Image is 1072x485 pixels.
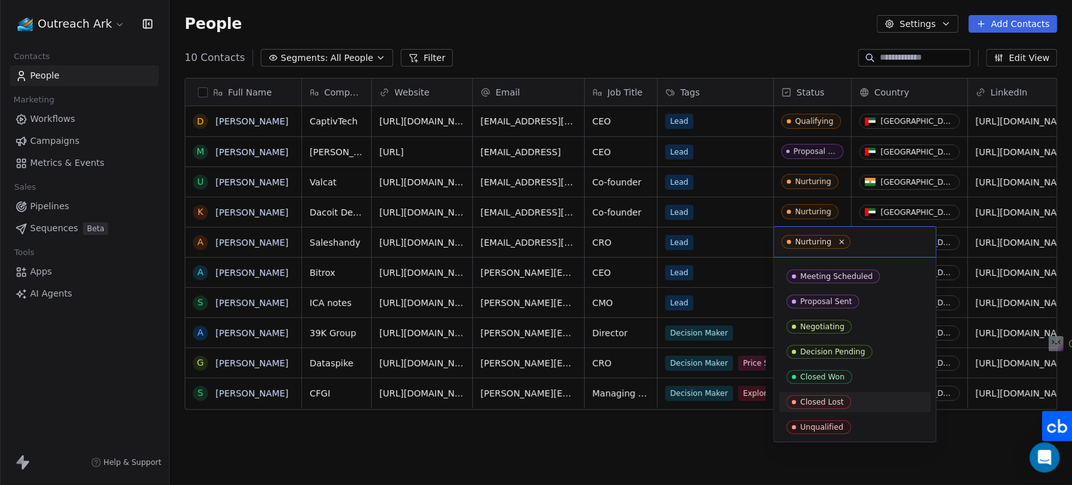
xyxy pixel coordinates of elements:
[779,166,931,437] div: Suggestions
[800,347,865,356] div: Decision Pending
[795,237,831,246] div: Nurturing
[800,423,843,432] div: Unqualified
[800,398,843,406] div: Closed Lost
[800,322,844,331] div: Negotiating
[800,373,845,381] div: Closed Won
[800,297,852,306] div: Proposal Sent
[800,272,872,281] div: Meeting Scheduled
